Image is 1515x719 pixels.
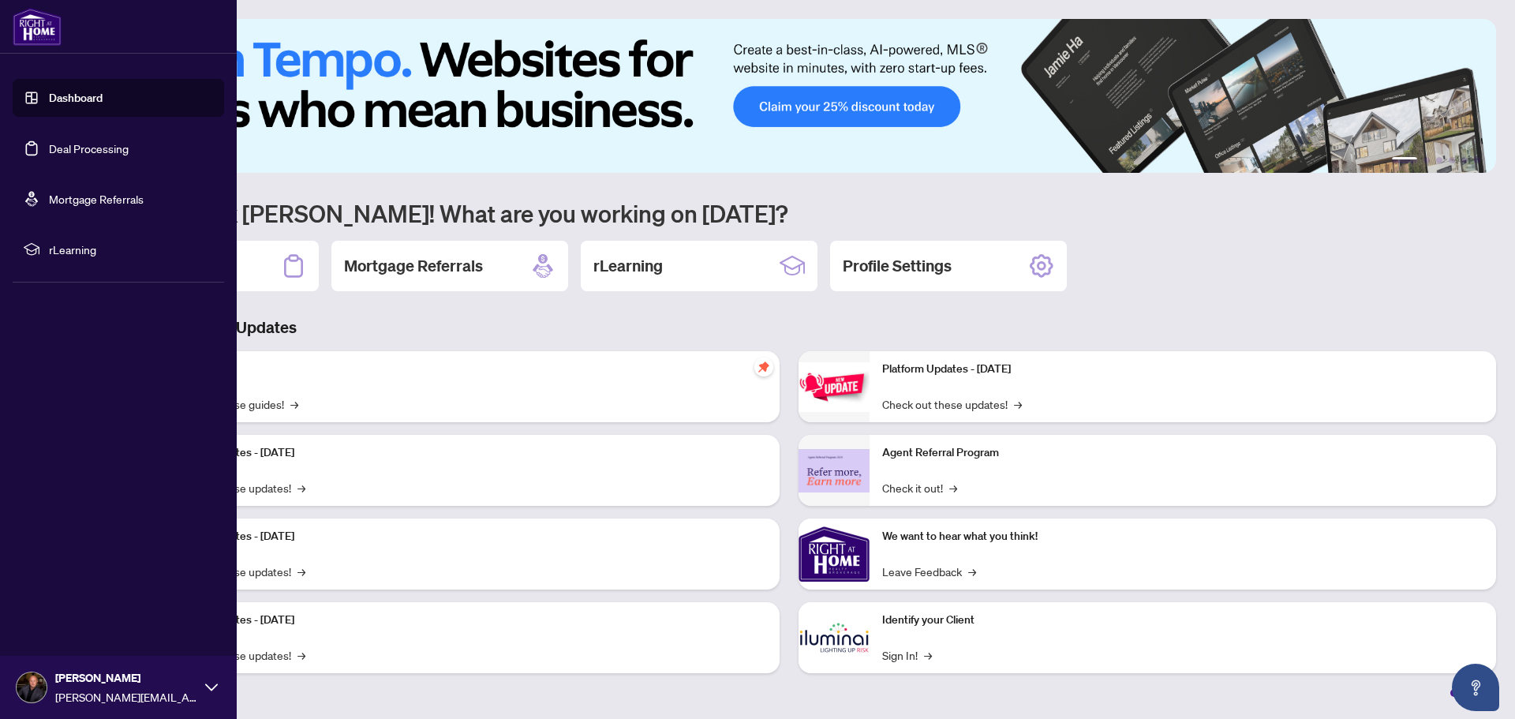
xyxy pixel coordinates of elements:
img: We want to hear what you think! [799,519,870,590]
a: Dashboard [49,91,103,105]
a: Deal Processing [49,141,129,155]
span: [PERSON_NAME][EMAIL_ADDRESS][DOMAIN_NAME] [55,688,197,706]
h2: rLearning [593,255,663,277]
p: Platform Updates - [DATE] [166,444,767,462]
span: → [968,563,976,580]
span: → [297,563,305,580]
h1: Welcome back [PERSON_NAME]! What are you working on [DATE]? [82,198,1496,228]
h3: Brokerage & Industry Updates [82,316,1496,339]
span: → [1014,395,1022,413]
p: Platform Updates - [DATE] [166,612,767,629]
img: Identify your Client [799,602,870,673]
h2: Profile Settings [843,255,952,277]
p: Self-Help [166,361,767,378]
img: Slide 0 [82,19,1496,173]
button: 2 [1423,157,1430,163]
a: Leave Feedback→ [882,563,976,580]
p: Agent Referral Program [882,444,1483,462]
span: → [297,479,305,496]
span: → [924,646,932,664]
p: Identify your Client [882,612,1483,629]
button: 4 [1449,157,1455,163]
button: 5 [1461,157,1468,163]
img: Platform Updates - June 23, 2025 [799,362,870,412]
img: Agent Referral Program [799,449,870,492]
p: Platform Updates - [DATE] [882,361,1483,378]
img: logo [13,8,62,46]
span: [PERSON_NAME] [55,669,197,687]
span: pushpin [754,358,773,376]
a: Check it out!→ [882,479,957,496]
span: → [949,479,957,496]
button: 3 [1436,157,1442,163]
button: Open asap [1452,664,1499,711]
a: Check out these updates!→ [882,395,1022,413]
span: rLearning [49,241,213,258]
span: → [290,395,298,413]
img: Profile Icon [17,672,47,702]
a: Mortgage Referrals [49,192,144,206]
a: Sign In!→ [882,646,932,664]
button: 1 [1392,157,1417,163]
p: Platform Updates - [DATE] [166,528,767,545]
span: → [297,646,305,664]
p: We want to hear what you think! [882,528,1483,545]
h2: Mortgage Referrals [344,255,483,277]
button: 6 [1474,157,1480,163]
